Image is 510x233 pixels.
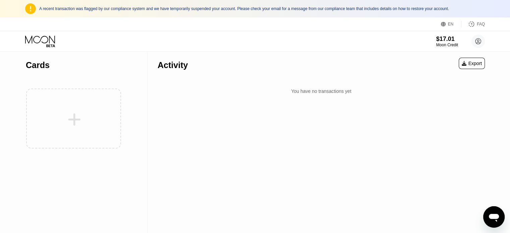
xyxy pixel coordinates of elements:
div: Activity [158,60,188,70]
div: FAQ [461,21,485,27]
div: $17.01Moon Credit [436,36,458,47]
div: EN [448,22,454,26]
div: A recent transaction was flagged by our compliance system and we have temporarily suspended your ... [39,6,485,11]
div: Export [462,61,482,66]
div: EN [441,21,461,27]
div: Moon Credit [436,43,458,47]
div: Export [459,58,485,69]
div: You have no transactions yet [158,85,485,97]
div: $17.01 [436,36,458,43]
div: Cards [26,60,50,70]
iframe: Button to launch messaging window [483,206,505,228]
div: FAQ [477,22,485,26]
